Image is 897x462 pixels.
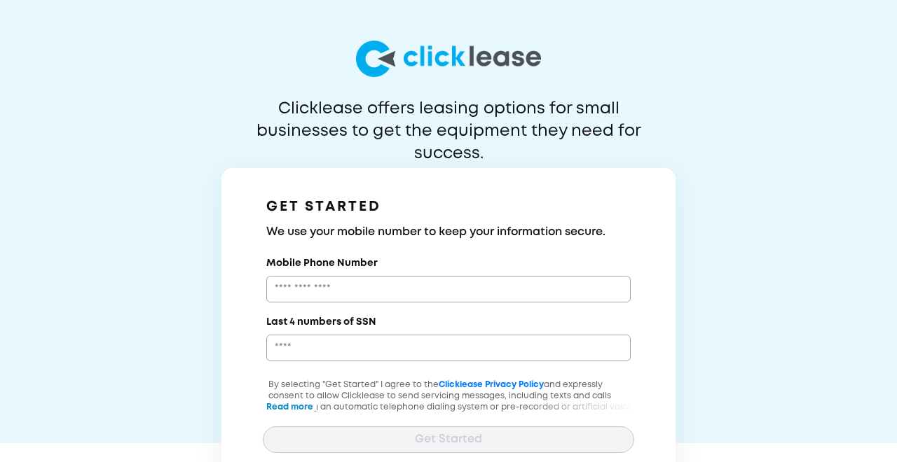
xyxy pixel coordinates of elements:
p: Clicklease offers leasing options for small businesses to get the equipment they need for success. [222,98,675,143]
p: By selecting "Get Started" I agree to the and expressly consent to allow Clicklease to send servi... [263,379,634,447]
img: logo-larg [356,41,541,77]
a: Clicklease Privacy Policy [439,381,544,388]
button: Get Started [263,426,634,453]
h1: GET STARTED [266,196,631,218]
label: Mobile Phone Number [266,256,378,270]
h3: We use your mobile number to keep your information secure. [266,224,631,241]
label: Last 4 numbers of SSN [266,315,376,329]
